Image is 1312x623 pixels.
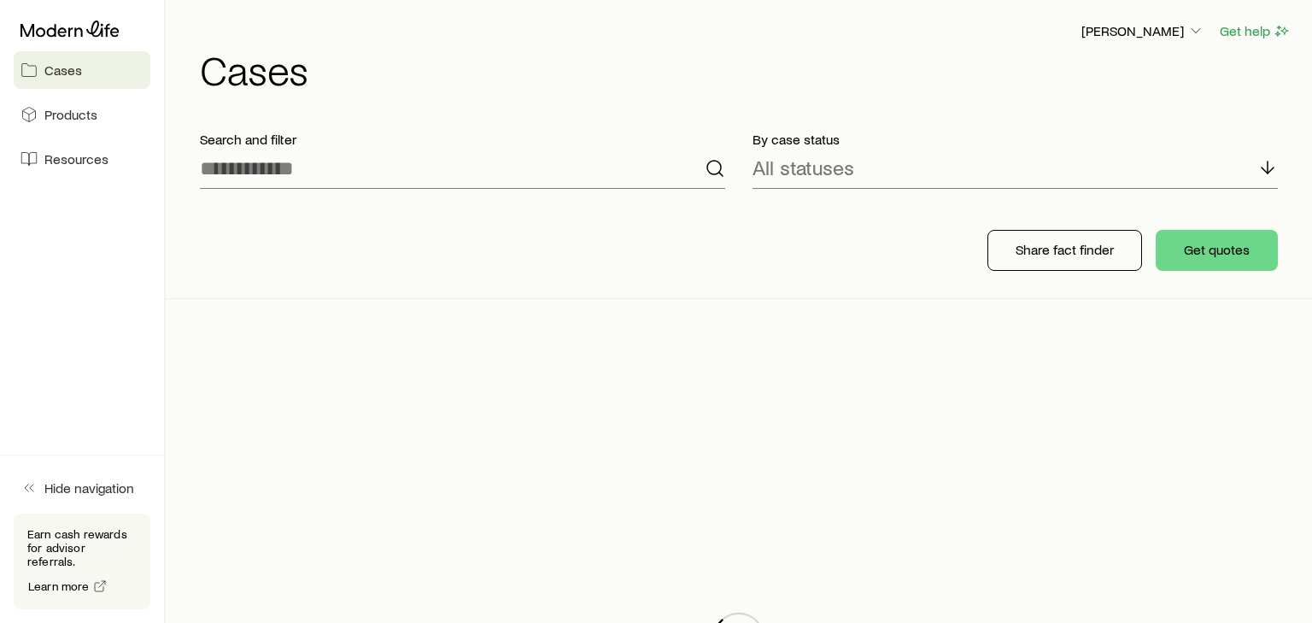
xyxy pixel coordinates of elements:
[14,51,150,89] a: Cases
[44,150,108,168] span: Resources
[44,62,82,79] span: Cases
[753,131,1278,148] p: By case status
[14,514,150,609] div: Earn cash rewards for advisor referrals.Learn more
[44,479,134,497] span: Hide navigation
[1081,21,1205,42] button: [PERSON_NAME]
[200,49,1291,90] h1: Cases
[1156,230,1278,271] button: Get quotes
[200,131,725,148] p: Search and filter
[1219,21,1291,41] button: Get help
[987,230,1142,271] button: Share fact finder
[27,527,137,568] p: Earn cash rewards for advisor referrals.
[14,96,150,133] a: Products
[14,140,150,178] a: Resources
[1016,241,1114,258] p: Share fact finder
[28,580,90,592] span: Learn more
[14,469,150,507] button: Hide navigation
[1081,22,1204,39] p: [PERSON_NAME]
[753,156,854,179] p: All statuses
[44,106,97,123] span: Products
